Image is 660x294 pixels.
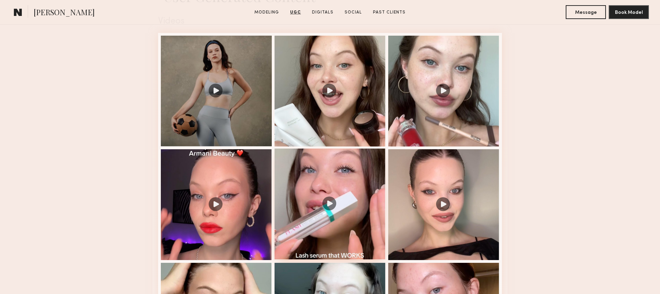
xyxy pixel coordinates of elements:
a: Modeling [252,9,282,16]
a: UGC [287,9,304,16]
span: [PERSON_NAME] [34,7,95,19]
button: Message [566,5,606,19]
button: Book Model [609,5,649,19]
a: Social [342,9,365,16]
a: Past Clients [370,9,408,16]
a: Digitals [309,9,336,16]
a: Book Model [609,9,649,15]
